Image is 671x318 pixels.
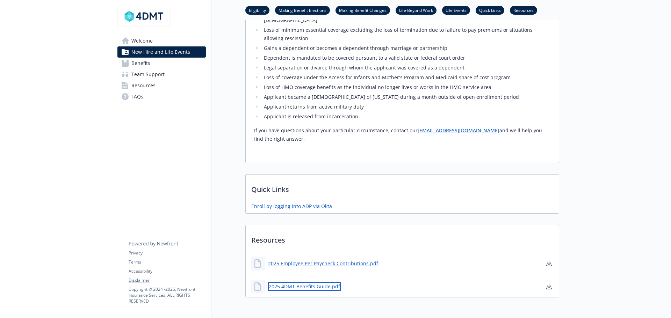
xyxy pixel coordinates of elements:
a: 2025 Employee Per Paycheck Contributions.pdf [268,260,378,267]
a: Disclaimer [129,277,205,283]
a: Accessibility [129,268,205,274]
a: Enroll by logging into ADP via Okta [251,202,332,210]
a: Eligibility [245,7,269,13]
a: Making Benefit Elections [275,7,330,13]
a: Privacy [129,250,205,256]
a: download document [545,282,553,291]
li: Loss of coverage under the Access for Infants and Mother's Program and Medicaid share of cost pro... [262,73,550,82]
li: Dependent is mandated to be covered pursuant to a valid state or federal court order [262,54,550,62]
span: FAQs [131,91,143,102]
a: Welcome [117,35,206,46]
li: Legal separation or divorce through whom the applicant was covered as a dependent [262,64,550,72]
li: Loss of minimum essential coverage excluding the loss of termination due to failure to pay premiu... [262,26,550,43]
li: Applicant became a [DEMOGRAPHIC_DATA] of [US_STATE] during a month outside of open enrollment period [262,93,550,101]
a: 2025 4DMT Benefits Guide.pdf [268,282,341,291]
li: Loss of HMO coverage benefits as the individual no longer lives or works in the HMO service area [262,83,550,91]
li: Applicant returns from active military duty [262,103,550,111]
a: Benefits [117,58,206,69]
a: New Hire and Life Events [117,46,206,58]
a: Team Support [117,69,206,80]
span: Benefits [131,58,150,69]
a: download document [545,259,553,268]
span: New Hire and Life Events [131,46,190,58]
p: If you have questions about your particular circumstance, contact our and we'll help you find the... [254,126,550,143]
span: Welcome [131,35,153,46]
span: Team Support [131,69,165,80]
a: Making Benefit Changes [335,7,390,13]
p: Resources [246,225,559,251]
p: Quick Links [246,175,559,200]
li: Gains a dependent or becomes a dependent through marriage or partnership [262,44,550,52]
a: Life Events [442,7,470,13]
a: Terms [129,259,205,265]
a: FAQs [117,91,206,102]
a: Quick Links [476,7,504,13]
a: Resources [117,80,206,91]
li: Applicant is released from incarceration [262,112,550,121]
a: [EMAIL_ADDRESS][DOMAIN_NAME] [418,127,499,134]
span: Resources [131,80,156,91]
a: Life Beyond Work [396,7,436,13]
a: Resources [510,7,537,13]
p: Copyright © 2024 - 2025 , Newfront Insurance Services, ALL RIGHTS RESERVED [129,286,205,304]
